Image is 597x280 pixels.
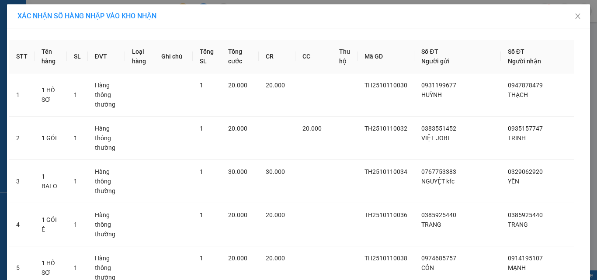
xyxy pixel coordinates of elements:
[358,40,414,73] th: Mã GD
[200,82,203,89] span: 1
[9,117,35,160] td: 2
[35,203,67,246] td: 1 GÓI É
[154,40,193,73] th: Ghi chú
[421,125,456,132] span: 0383551452
[421,58,449,65] span: Người gửi
[228,125,247,132] span: 20.000
[125,40,154,73] th: Loại hàng
[88,203,125,246] td: Hàng thông thường
[566,4,590,29] button: Close
[364,211,407,218] span: TH2510110036
[421,178,455,185] span: NGUYỆT kfc
[508,255,543,262] span: 0914195107
[421,82,456,89] span: 0931199677
[74,135,77,142] span: 1
[508,135,526,142] span: TRINH
[421,135,449,142] span: VIỆT JOBI
[266,211,285,218] span: 20.000
[35,73,67,117] td: 1 HỒ SƠ
[200,211,203,218] span: 1
[266,255,285,262] span: 20.000
[421,221,441,228] span: TRANG
[74,178,77,185] span: 1
[221,40,258,73] th: Tổng cước
[228,168,247,175] span: 30.000
[9,203,35,246] td: 4
[266,82,285,89] span: 20.000
[508,125,543,132] span: 0935157747
[508,91,528,98] span: THẠCH
[67,40,88,73] th: SL
[193,40,222,73] th: Tổng SL
[421,48,438,55] span: Số ĐT
[74,264,77,271] span: 1
[364,125,407,132] span: TH2510110032
[295,40,332,73] th: CC
[74,91,77,98] span: 1
[364,255,407,262] span: TH2510110038
[88,160,125,203] td: Hàng thông thường
[88,73,125,117] td: Hàng thông thường
[9,160,35,203] td: 3
[364,168,407,175] span: TH2510110034
[228,255,247,262] span: 20.000
[200,168,203,175] span: 1
[421,211,456,218] span: 0385925440
[508,58,541,65] span: Người nhận
[508,211,543,218] span: 0385925440
[200,255,203,262] span: 1
[88,117,125,160] td: Hàng thông thường
[228,211,247,218] span: 20.000
[259,40,295,73] th: CR
[332,40,358,73] th: Thu hộ
[508,48,524,55] span: Số ĐT
[508,168,543,175] span: 0329062920
[35,40,67,73] th: Tên hàng
[364,82,407,89] span: TH2510110030
[35,117,67,160] td: 1 GÓI
[508,82,543,89] span: 0947878479
[200,125,203,132] span: 1
[9,73,35,117] td: 1
[421,91,442,98] span: HUỲNH
[9,40,35,73] th: STT
[74,221,77,228] span: 1
[508,221,528,228] span: TRANG
[266,168,285,175] span: 30.000
[421,168,456,175] span: 0767753383
[228,82,247,89] span: 20.000
[88,40,125,73] th: ĐVT
[508,264,526,271] span: MẠNH
[421,255,456,262] span: 0974685757
[574,13,581,20] span: close
[302,125,322,132] span: 20.000
[17,12,156,20] span: XÁC NHẬN SỐ HÀNG NHẬP VÀO KHO NHẬN
[421,264,434,271] span: CÔN
[35,160,67,203] td: 1 BALO
[508,178,519,185] span: YẾN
